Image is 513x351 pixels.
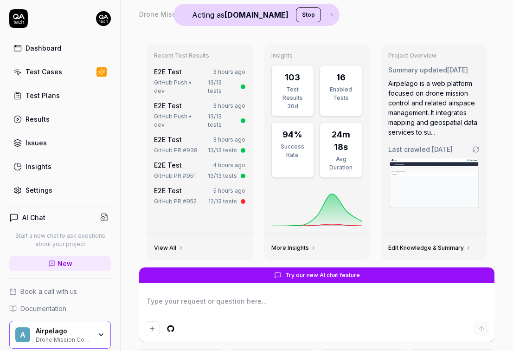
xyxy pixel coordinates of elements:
a: E2E Test4 hours agoGitHub PR #95113/13 tests [152,158,247,182]
div: Test Results 30d [277,85,308,110]
div: 13/13 tests [208,78,237,95]
span: Documentation [20,304,66,313]
div: Drone Mission Control [36,335,91,343]
span: A [15,327,30,342]
div: Test Plans [26,91,60,100]
time: [DATE] [447,66,468,74]
div: 13/13 tests [208,112,237,129]
a: Go to crawling settings [472,146,480,153]
div: GitHub PR #951 [154,172,196,180]
span: Last crawled [388,144,453,154]
div: 103 [285,71,300,84]
div: Success Rate [277,143,308,159]
div: 16 [336,71,346,84]
h3: Recent Test Results [154,52,245,59]
button: AAirpelagoDrone Mission Control [9,321,111,349]
div: GitHub Push • dev [154,78,204,95]
div: 13/13 tests [208,146,237,155]
span: Try our new AI chat feature [285,271,360,279]
div: Drone Mission Control [139,9,212,19]
a: View All [154,244,184,252]
a: E2E Test3 hours agoGitHub Push • dev13/13 tests [152,99,247,131]
a: New [9,256,111,271]
div: GitHub Push • dev [154,112,204,129]
h4: AI Chat [22,213,45,222]
a: E2E Test [154,68,182,76]
time: 3 hours ago [213,136,245,143]
a: Results [9,110,111,128]
a: E2E Test [154,136,182,143]
button: Stop [296,7,321,22]
div: 24m 18s [326,128,356,153]
div: / [215,9,218,19]
a: Insights [9,157,111,175]
a: E2E Test [154,187,182,195]
div: Enabled Tests [326,85,356,102]
button: Add attachment [145,321,160,336]
span: New [58,259,72,268]
a: More Insights [271,244,316,252]
div: Issues [26,138,47,148]
a: Dashboard [9,39,111,57]
a: Settings [9,181,111,199]
a: Test Plans [9,86,111,104]
img: Screenshot [390,158,478,208]
time: [DATE] [432,145,453,153]
div: Airpelago [36,327,91,335]
div: GitHub PR #938 [154,146,198,155]
h3: Project Overview [388,52,480,59]
div: Test Cases [26,67,62,77]
a: E2E Test [154,161,182,169]
div: Insights [26,162,51,171]
time: 4 hours ago [213,162,245,169]
a: E2E Test3 hours agoGitHub PR #93813/13 tests [152,133,247,156]
div: 13/13 tests [208,172,237,180]
span: Book a call with us [20,286,77,296]
div: Avg Duration [326,155,356,172]
a: E2E Test3 hours agoGitHub Push • dev13/13 tests [152,65,247,97]
div: Results [26,114,50,124]
p: Start a new chat to ask questions about your project [9,232,111,248]
h3: Insights [271,52,363,59]
div: Settings [26,185,52,195]
div: 94% [282,128,302,141]
a: Documentation [9,304,111,313]
time: 3 hours ago [213,68,245,75]
a: E2E Test5 hours agoGitHub PR #95212/13 tests [152,184,247,208]
img: 7ccf6c19-61ad-4a6c-8811-018b02a1b829.jpg [96,11,111,26]
a: Edit Knowledge & Summary [388,244,471,252]
div: Airpelago is a web platform focused on drone mission control and related airspace management. It ... [388,78,480,137]
a: Book a call with us [9,286,111,296]
a: E2E Test [154,102,182,110]
a: Test Cases [9,63,111,81]
div: 12/13 tests [208,197,237,206]
a: Issues [9,134,111,152]
div: Home [221,9,240,19]
span: Summary updated [388,66,447,74]
div: Dashboard [26,43,61,53]
time: 3 hours ago [213,102,245,109]
time: 5 hours ago [213,187,245,194]
div: GitHub PR #952 [154,197,197,206]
